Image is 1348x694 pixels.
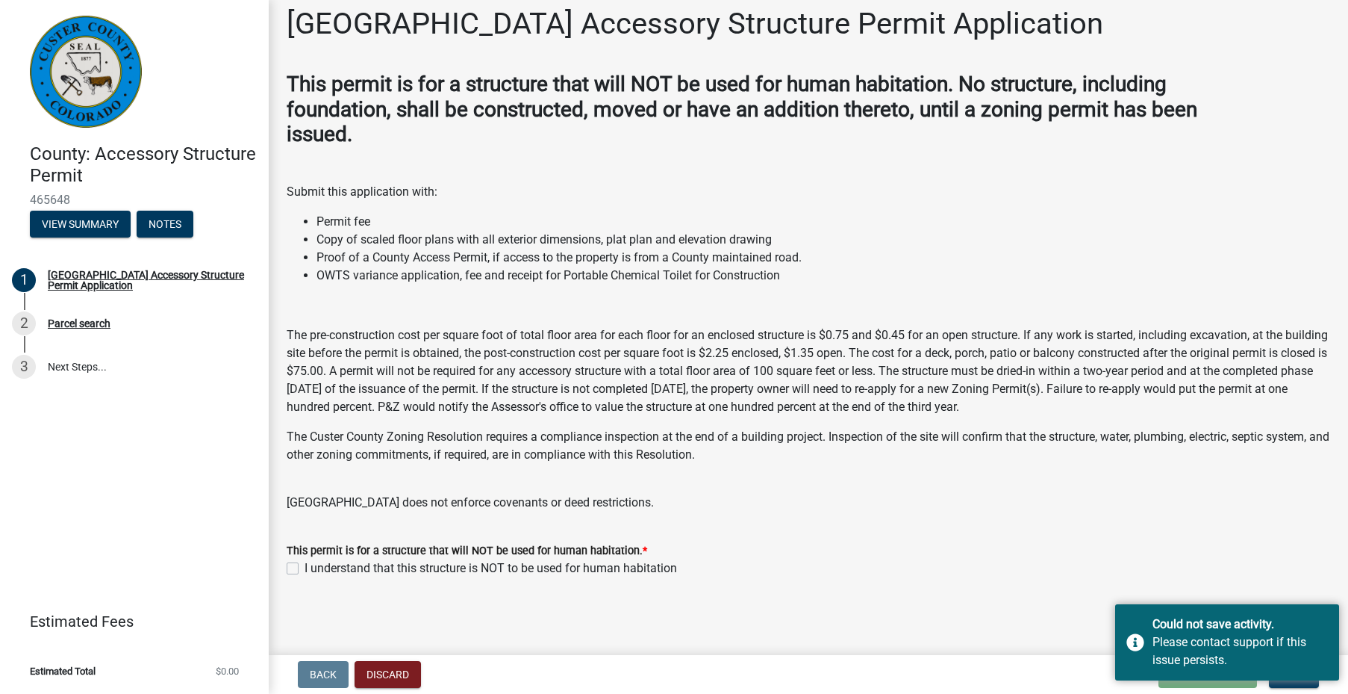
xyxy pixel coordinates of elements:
[137,211,193,238] button: Notes
[30,211,131,238] button: View Summary
[287,6,1103,42] h1: [GEOGRAPHIC_DATA] Accessory Structure Permit Application
[30,666,96,676] span: Estimated Total
[48,318,110,329] div: Parcel search
[287,97,1197,122] strong: foundation, shall be constructed, moved or have an addition thereto, until a zoning permit has been
[287,326,1330,416] p: The pre-construction cost per square foot of total floor area for each floor for an enclosed stru...
[287,183,1330,201] p: Submit this application with:
[30,16,142,128] img: Custer County, Colorado
[12,355,36,379] div: 3
[137,219,193,231] wm-modal-confirm: Notes
[316,249,1330,267] li: Proof of a County Access Permit, if access to the property is from a County maintained road.
[1152,616,1328,633] div: Could not save activity.
[1152,633,1328,669] div: Please contact support if this issue persists.
[355,661,421,688] button: Discard
[310,669,337,681] span: Back
[12,268,36,292] div: 1
[12,607,245,636] a: Estimated Fees
[287,72,1167,96] strong: This permit is for a structure that will NOT be used for human habitation. No structure, including
[287,546,647,557] label: This permit is for a structure that will NOT be used for human habitation.
[316,267,1330,285] li: OWTS variance application, fee and receipt for Portable Chemical Toilet for Construction
[30,193,239,207] span: 465648
[287,428,1330,464] p: The Custer County Zoning Resolution requires a compliance inspection at the end of a building pro...
[48,270,245,291] div: [GEOGRAPHIC_DATA] Accessory Structure Permit Application
[216,666,239,676] span: $0.00
[305,560,677,577] label: I understand that this structure is NOT to be used for human habitation
[287,476,1330,512] p: [GEOGRAPHIC_DATA] does not enforce covenants or deed restrictions.
[30,143,257,187] h4: County: Accessory Structure Permit
[316,213,1330,231] li: Permit fee
[287,122,352,146] strong: issued.
[30,219,131,231] wm-modal-confirm: Summary
[298,661,349,688] button: Back
[12,312,36,335] div: 2
[316,231,1330,249] li: Copy of scaled floor plans with all exterior dimensions, plat plan and elevation drawing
